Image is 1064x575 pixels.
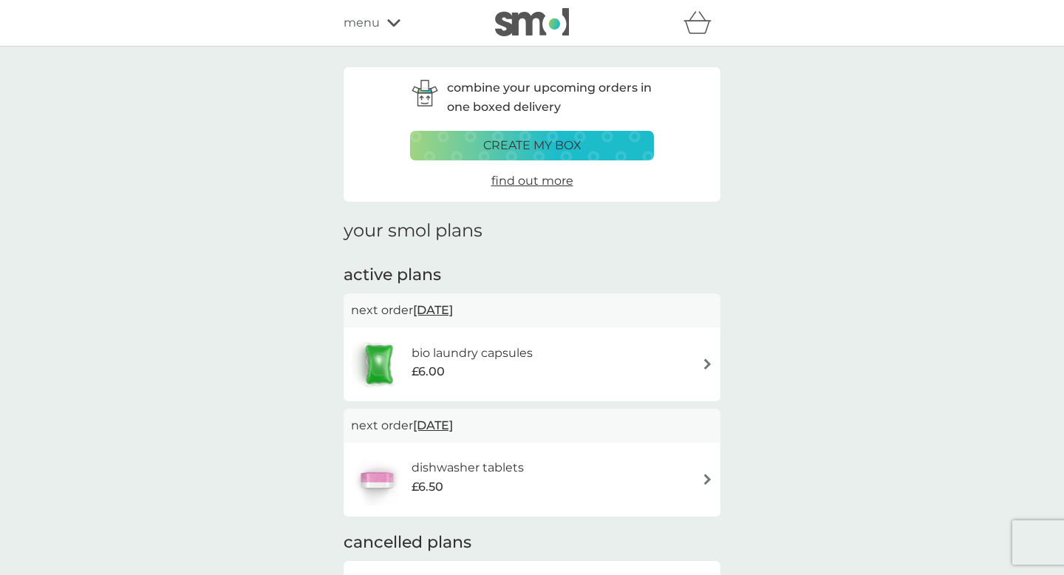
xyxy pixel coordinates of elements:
h2: active plans [344,264,720,287]
h6: dishwasher tablets [412,458,524,477]
p: next order [351,416,713,435]
span: £6.50 [412,477,443,497]
div: basket [683,8,720,38]
span: [DATE] [413,296,453,324]
img: arrow right [702,474,713,485]
img: bio laundry capsules [351,338,407,390]
span: £6.00 [412,362,445,381]
p: create my box [483,136,582,155]
a: find out more [491,171,573,191]
img: dishwasher tablets [351,454,403,506]
h1: your smol plans [344,220,720,242]
span: menu [344,13,380,33]
span: [DATE] [413,411,453,440]
p: next order [351,301,713,320]
img: smol [495,8,569,36]
h2: cancelled plans [344,531,720,554]
h6: bio laundry capsules [412,344,533,363]
p: combine your upcoming orders in one boxed delivery [447,78,654,116]
span: find out more [491,174,573,188]
img: arrow right [702,358,713,370]
button: create my box [410,131,654,160]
